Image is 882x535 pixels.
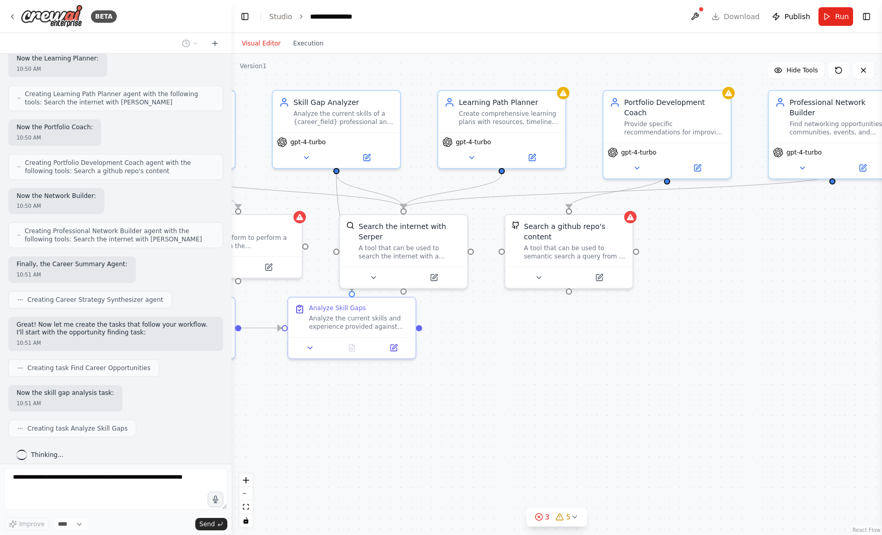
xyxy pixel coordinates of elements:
[174,214,303,279] div: SerplyJobSearchToolJob SearchA tool to perform to perform a job search in the [GEOGRAPHIC_DATA] w...
[784,11,810,22] span: Publish
[27,296,163,304] span: Creating Career Strategy Synthesizer agent
[459,110,559,126] div: Create comprehensive learning plans with resources, timelines, and milestones to help {career_fie...
[524,221,626,242] div: Search a github repo's content
[337,151,396,164] button: Open in side panel
[768,62,824,79] button: Hide Tools
[25,227,214,243] span: Creating Professional Network Builder agent with the following tools: Search the internet with [P...
[818,7,853,26] button: Run
[240,62,267,70] div: Version 1
[287,297,416,359] div: Analyze Skill GapsAnalyze the current skills and experience provided against the requirements fou...
[527,508,587,527] button: 35
[239,500,253,514] button: fit view
[524,244,626,261] div: A tool that can be used to semantic search a query from a github repo's content. This is not the ...
[339,214,468,289] div: SerperDevToolSearch the internet with SerperA tool that can be used to search the internet with a...
[269,12,292,21] a: Studio
[166,174,243,208] g: Edge from e96ba897-41cd-41f4-a86c-164c11cabe86 to cc74d2d0-3c56-400a-a0ca-05a631a2a1b7
[21,5,83,28] img: Logo
[624,120,724,136] div: Provide specific recommendations for improving GitHub profiles, personal websites, and project po...
[668,162,726,174] button: Open in side panel
[17,271,128,279] div: 10:51 AM
[269,11,363,22] nav: breadcrumb
[17,134,93,142] div: 10:50 AM
[309,304,366,312] div: Analyze Skill Gaps
[17,192,96,201] p: Now the Network Builder:
[835,11,849,22] span: Run
[178,37,203,50] button: Switch to previous chat
[25,90,214,106] span: Creating Learning Path Planner agent with the following tools: Search the internet with [PERSON_N...
[241,323,282,333] g: Edge from 4bb98c29-897a-4d62-9ebc-ae1f68e0df7e to 2f80d242-7196-4db9-80d0-313fc607504d
[17,339,215,347] div: 10:51 AM
[545,512,550,522] span: 3
[199,520,215,528] span: Send
[207,37,223,50] button: Start a new chat
[17,124,93,132] p: Now the Portfolio Coach:
[290,138,326,146] span: gpt-4-turbo
[786,148,822,157] span: gpt-4-turbo
[859,9,874,24] button: Show right sidebar
[398,174,507,208] g: Edge from 87e44aa0-8d92-44c0-8440-582f791a812e to 9e03d4f3-a150-43e4-a9de-0436f083900a
[359,244,461,261] div: A tool that can be used to search the internet with a search_query. Supports different search typ...
[398,174,838,208] g: Edge from 108ba504-00d4-495d-b657-d4c08d3c8085 to 9e03d4f3-a150-43e4-a9de-0436f083900a
[330,342,374,354] button: No output available
[293,97,394,108] div: Skill Gap Analyzer
[208,492,223,507] button: Click to speak your automation idea
[19,520,44,528] span: Improve
[239,473,253,527] div: React Flow controls
[17,55,99,63] p: Now the Learning Planner:
[376,342,411,354] button: Open in side panel
[459,97,559,108] div: Learning Path Planner
[239,514,253,527] button: toggle interactivity
[786,66,818,74] span: Hide Tools
[293,110,394,126] div: Analyze the current skills of a {career_field} professional and identify gaps between their exist...
[272,90,401,169] div: Skill Gap AnalyzerAnalyze the current skills of a {career_field} professional and identify gaps b...
[4,517,49,531] button: Improve
[195,518,227,530] button: Send
[31,451,64,459] span: Thinking...
[239,473,253,487] button: zoom in
[503,151,561,164] button: Open in side panel
[512,221,520,230] img: GithubSearchTool
[331,174,357,291] g: Edge from b018da63-b867-4ffc-bd6c-f087a5ed6086 to 2f80d242-7196-4db9-80d0-313fc607504d
[437,90,566,169] div: Learning Path PlannerCreate comprehensive learning plans with resources, timelines, and milestone...
[17,389,114,398] p: Now the skill gap analysis task:
[236,37,287,50] button: Visual Editor
[359,221,461,242] div: Search the internet with Serper
[17,321,215,337] p: Great! Now let me create the tasks that follow your workflow. I'll start with the opportunity fin...
[91,10,117,23] div: BETA
[239,261,298,273] button: Open in side panel
[25,159,214,175] span: Creating Portfolio Development Coach agent with the following tools: Search a github repo's content
[346,221,354,230] img: SerperDevTool
[566,512,571,522] span: 5
[193,234,296,250] div: A tool to perform to perform a job search in the [GEOGRAPHIC_DATA] with a search_query.
[239,487,253,500] button: zoom out
[17,65,99,73] div: 10:50 AM
[564,174,672,208] g: Edge from afa8d9eb-5988-4470-9267-da4daf307a4f to e5410c7f-7a43-4b7d-a254-b1c10c5c2f4c
[287,37,330,50] button: Execution
[331,174,409,208] g: Edge from b018da63-b867-4ffc-bd6c-f087a5ed6086 to 9e03d4f3-a150-43e4-a9de-0436f083900a
[17,261,128,269] p: Finally, the Career Summary Agent:
[621,148,656,157] span: gpt-4-turbo
[504,214,633,289] div: GithubSearchToolSearch a github repo's contentA tool that can be used to semantic search a query ...
[17,202,96,210] div: 10:50 AM
[27,424,128,433] span: Creating task Analyze Skill Gaps
[309,314,409,331] div: Analyze the current skills and experience provided against the requirements found in the career o...
[624,97,724,118] div: Portfolio Development Coach
[853,527,880,533] a: React Flow attribution
[238,9,252,24] button: Hide left sidebar
[456,138,491,146] span: gpt-4-turbo
[570,271,628,284] button: Open in side panel
[405,271,463,284] button: Open in side panel
[166,174,409,208] g: Edge from e96ba897-41cd-41f4-a86c-164c11cabe86 to 9e03d4f3-a150-43e4-a9de-0436f083900a
[17,400,114,407] div: 10:51 AM
[768,7,814,26] button: Publish
[602,90,732,179] div: Portfolio Development CoachProvide specific recommendations for improving GitHub profiles, person...
[27,364,150,372] span: Creating task Find Career Opportunities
